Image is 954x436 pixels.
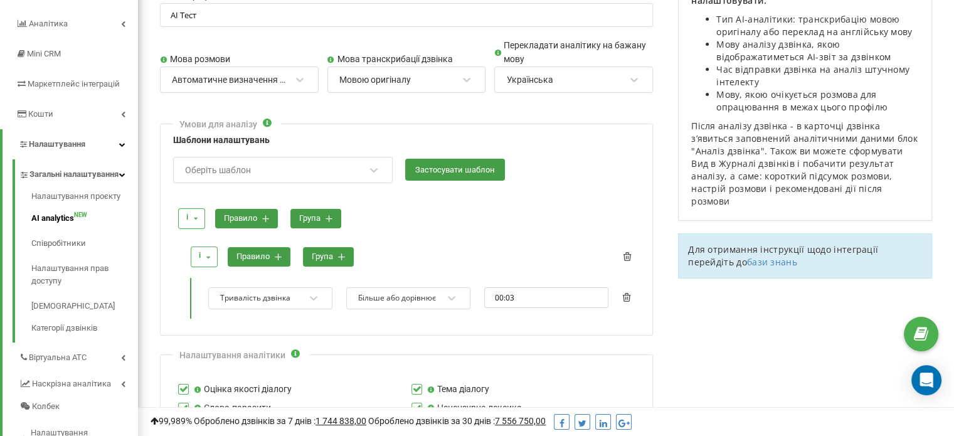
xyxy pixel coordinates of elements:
label: Мова транскрибації дзвінка [327,53,486,66]
div: Більше або дорівнює [358,294,436,304]
a: Налаштування проєкту [31,190,138,206]
span: Наскрізна аналітика [32,378,111,390]
p: Для отримання інструкції щодо інтеграції перейдіть до [688,243,922,269]
span: Mini CRM [27,49,61,58]
li: Тип AI-аналітики: транскрибацію мовою оригіналу або переклад на англійську мову [716,13,919,38]
a: Віртуальна АТС [19,343,138,369]
div: Мовою оригіналу [339,74,411,85]
div: Українська [506,74,553,85]
a: Налаштування [3,129,138,159]
div: Налаштування аналітики [179,349,285,361]
input: 00:00 [484,287,608,308]
button: правило [215,209,278,228]
label: Шаблони налаштувань [173,134,640,147]
button: Застосувати шаблон [405,159,505,181]
u: 7 556 750,00 [495,416,546,426]
li: Мову аналізу дзвінка, якою відображатиметься AI-звіт за дзвінком [716,38,919,63]
a: бази знань [747,256,797,268]
u: 1 744 838,00 [315,416,366,426]
label: Слова-паразити [194,401,271,415]
label: Перекладати аналітику на бажану мову [494,39,653,66]
label: Оцінка якості діалогу [194,383,292,396]
button: правило [228,247,290,267]
a: [DEMOGRAPHIC_DATA] [31,294,138,319]
span: Налаштування [29,139,85,149]
a: AI analyticsNEW [31,206,138,231]
li: Час відправки дзвінка на аналіз штучному інтелекту [716,63,919,88]
span: Оброблено дзвінків за 30 днів : [368,416,546,426]
span: Кошти [28,109,53,119]
div: і [199,250,201,262]
div: Умови для аналізу [179,118,257,130]
label: Тема діалогу [427,383,489,396]
label: Нецензурна лексика [427,401,522,415]
span: Загальні налаштування [29,168,119,181]
button: група [290,209,341,228]
span: Колбек [32,400,60,413]
a: Наскрізна аналітика [19,369,138,395]
a: Загальні налаштування [19,159,138,186]
a: Категорії дзвінків [31,319,138,334]
div: Автоматичне визначення мови [172,74,288,85]
div: Open Intercom Messenger [911,365,941,395]
a: Співробітники [31,231,138,256]
div: Тривалість дзвінка [220,294,290,304]
label: Мова розмови [160,53,319,66]
span: Оброблено дзвінків за 7 днів : [194,416,366,426]
span: 99,989% [151,416,192,426]
span: Аналiтика [29,19,68,28]
p: Після аналізу дзвінка - в карточці дзвінка зʼявиться заповнений аналітичними даними блок "Аналіз ... [691,120,919,208]
div: і [186,211,188,223]
div: Оберіть шаблон [185,166,251,174]
input: Назва профілю [160,3,653,28]
a: Налаштування прав доступу [31,256,138,294]
span: Маркетплейс інтеграцій [28,79,120,88]
button: група [303,247,354,267]
li: Мову, якою очікується розмова для опрацювання в межах цього профілю [716,88,919,114]
a: Колбек [19,395,138,418]
span: Віртуальна АТС [29,351,87,364]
